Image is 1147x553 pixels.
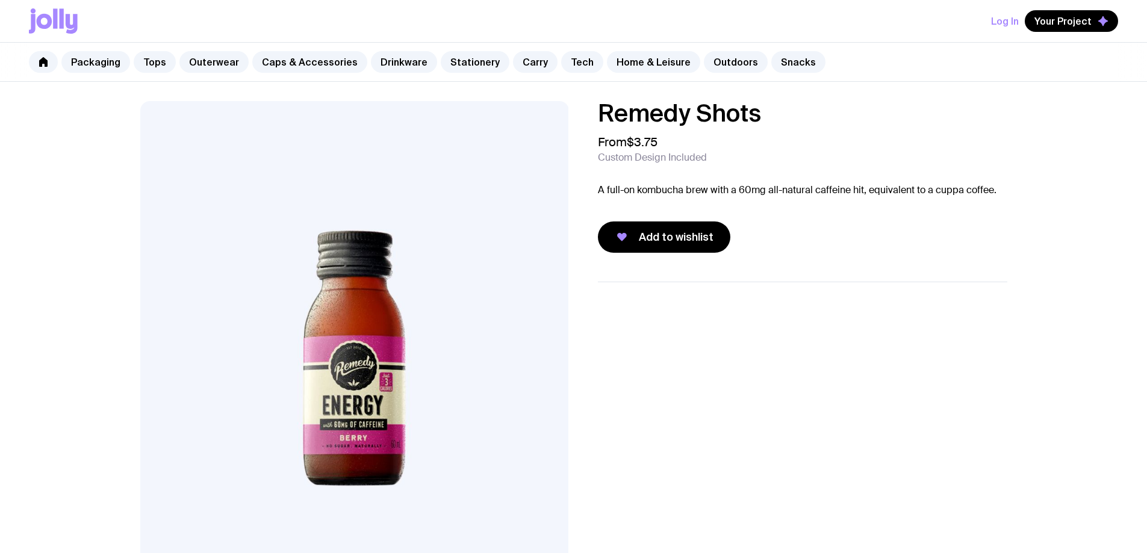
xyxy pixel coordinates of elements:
[598,183,996,197] p: A full-on kombucha brew with a 60mg all-natural caffeine hit, equivalent to a cuppa coffee.
[513,51,558,73] a: Carry
[561,51,603,73] a: Tech
[991,10,1019,32] button: Log In
[1034,15,1092,27] span: Your Project
[639,230,713,244] span: Add to wishlist
[134,51,176,73] a: Tops
[1025,10,1118,32] button: Your Project
[771,51,825,73] a: Snacks
[371,51,437,73] a: Drinkware
[704,51,768,73] a: Outdoors
[627,134,657,150] span: $3.75
[441,51,509,73] a: Stationery
[61,51,130,73] a: Packaging
[598,152,707,164] span: Custom Design Included
[179,51,249,73] a: Outerwear
[252,51,367,73] a: Caps & Accessories
[607,51,700,73] a: Home & Leisure
[598,221,730,253] button: Add to wishlist
[598,101,996,125] h1: Remedy Shots
[598,135,657,149] span: From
